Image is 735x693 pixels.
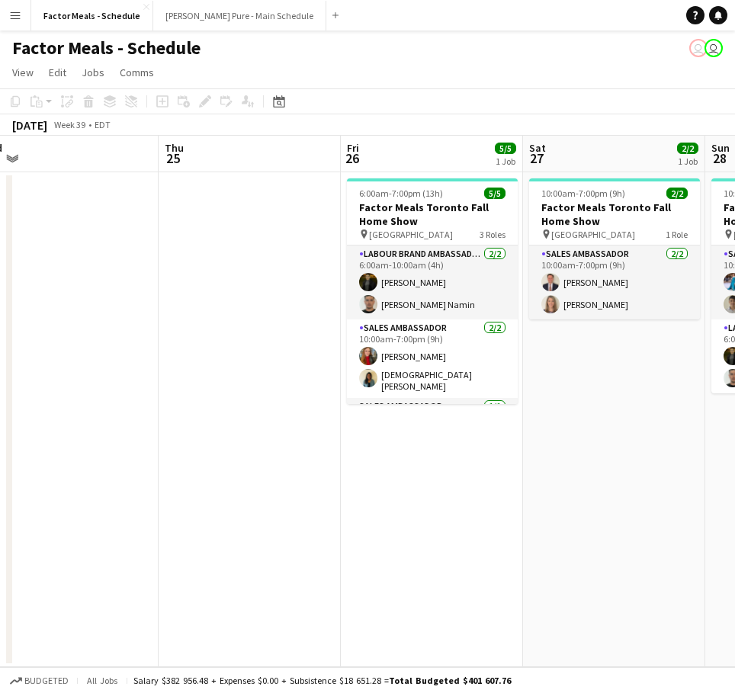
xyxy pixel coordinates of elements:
span: All jobs [84,675,120,686]
div: EDT [95,119,111,130]
h1: Factor Meals - Schedule [12,37,201,59]
span: Week 39 [50,119,88,130]
a: View [6,63,40,82]
app-user-avatar: Tifany Scifo [705,39,723,57]
button: Factor Meals - Schedule [31,1,153,30]
a: Comms [114,63,160,82]
span: Comms [120,66,154,79]
div: [DATE] [12,117,47,133]
span: Jobs [82,66,104,79]
span: View [12,66,34,79]
button: Budgeted [8,672,71,689]
span: Budgeted [24,675,69,686]
div: Salary $382 956.48 + Expenses $0.00 + Subsistence $18 651.28 = [133,675,511,686]
a: Jobs [75,63,111,82]
span: Edit [49,66,66,79]
span: Total Budgeted $401 607.76 [389,675,511,686]
button: [PERSON_NAME] Pure - Main Schedule [153,1,326,30]
app-user-avatar: Tifany Scifo [689,39,708,57]
a: Edit [43,63,72,82]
